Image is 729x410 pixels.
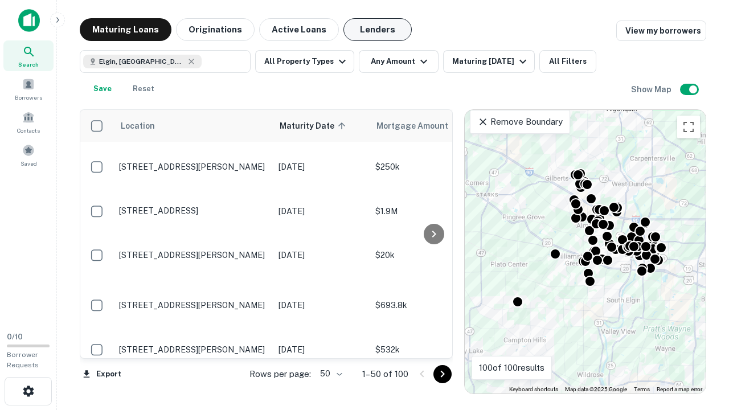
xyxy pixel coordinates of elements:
[7,333,23,341] span: 0 / 10
[343,18,412,41] button: Lenders
[7,351,39,369] span: Borrower Requests
[565,386,627,392] span: Map data ©2025 Google
[468,379,505,393] a: Open this area in Google Maps (opens a new window)
[279,343,364,356] p: [DATE]
[119,162,267,172] p: [STREET_ADDRESS][PERSON_NAME]
[176,18,255,41] button: Originations
[259,18,339,41] button: Active Loans
[479,361,544,375] p: 100 of 100 results
[468,379,505,393] img: Google
[375,299,489,311] p: $693.8k
[359,50,439,73] button: Any Amount
[99,56,185,67] span: Elgin, [GEOGRAPHIC_DATA], [GEOGRAPHIC_DATA]
[113,110,273,142] th: Location
[125,77,162,100] button: Reset
[120,119,155,133] span: Location
[18,9,40,32] img: capitalize-icon.png
[80,366,124,383] button: Export
[84,77,121,100] button: Save your search to get updates of matches that match your search criteria.
[18,60,39,69] span: Search
[375,205,489,218] p: $1.9M
[279,161,364,173] p: [DATE]
[433,365,452,383] button: Go to next page
[273,110,370,142] th: Maturity Date
[452,55,530,68] div: Maturing [DATE]
[375,249,489,261] p: $20k
[376,119,463,133] span: Mortgage Amount
[672,282,729,337] iframe: Chat Widget
[631,83,673,96] h6: Show Map
[3,140,54,170] a: Saved
[17,126,40,135] span: Contacts
[255,50,354,73] button: All Property Types
[616,20,706,41] a: View my borrowers
[477,115,562,129] p: Remove Boundary
[279,249,364,261] p: [DATE]
[316,366,344,382] div: 50
[375,161,489,173] p: $250k
[3,40,54,71] a: Search
[15,93,42,102] span: Borrowers
[657,386,702,392] a: Report a map error
[249,367,311,381] p: Rows per page:
[119,206,267,216] p: [STREET_ADDRESS]
[634,386,650,392] a: Terms (opens in new tab)
[539,50,596,73] button: All Filters
[279,299,364,311] p: [DATE]
[119,250,267,260] p: [STREET_ADDRESS][PERSON_NAME]
[3,73,54,104] a: Borrowers
[362,367,408,381] p: 1–50 of 100
[465,110,706,393] div: 0 0
[375,343,489,356] p: $532k
[509,386,558,393] button: Keyboard shortcuts
[370,110,495,142] th: Mortgage Amount
[21,159,37,168] span: Saved
[119,300,267,310] p: [STREET_ADDRESS][PERSON_NAME]
[3,106,54,137] a: Contacts
[677,116,700,138] button: Toggle fullscreen view
[280,119,349,133] span: Maturity Date
[119,345,267,355] p: [STREET_ADDRESS][PERSON_NAME]
[80,18,171,41] button: Maturing Loans
[443,50,535,73] button: Maturing [DATE]
[279,205,364,218] p: [DATE]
